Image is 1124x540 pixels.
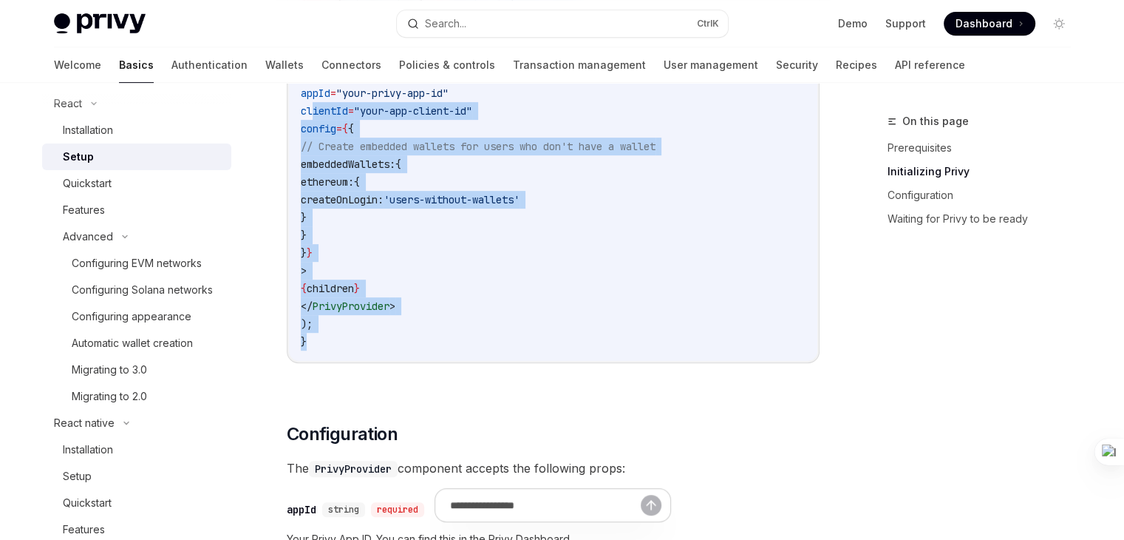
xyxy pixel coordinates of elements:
[301,158,395,171] span: embeddedWallets:
[54,47,101,83] a: Welcome
[287,422,398,446] span: Configuration
[425,15,466,33] div: Search...
[389,300,395,313] span: >
[944,12,1035,36] a: Dashboard
[42,197,231,223] a: Features
[836,47,877,83] a: Recipes
[42,144,231,170] a: Setup
[348,122,354,135] span: {
[697,18,719,30] span: Ctrl K
[313,300,389,313] span: PrivyProvider
[301,140,655,153] span: // Create embedded wallets for users who don't have a wallet
[63,201,105,219] div: Features
[72,254,202,272] div: Configuring EVM networks
[641,495,661,516] button: Send message
[956,16,1012,31] span: Dashboard
[63,494,112,512] div: Quickstart
[63,228,113,246] div: Advanced
[397,10,728,37] button: Search...CtrlK
[42,170,231,197] a: Quickstart
[888,207,1083,231] a: Waiting for Privy to be ready
[301,122,336,135] span: config
[63,441,113,459] div: Installation
[119,47,154,83] a: Basics
[885,16,926,31] a: Support
[42,490,231,516] a: Quickstart
[63,521,105,539] div: Features
[336,122,342,135] span: =
[301,87,330,100] span: appId
[664,47,758,83] a: User management
[384,193,520,206] span: 'users-without-wallets'
[342,122,348,135] span: {
[395,158,401,171] span: {
[513,47,646,83] a: Transaction management
[42,436,231,463] a: Installation
[265,47,304,83] a: Wallets
[42,463,231,490] a: Setup
[895,47,965,83] a: API reference
[72,388,147,405] div: Migrating to 2.0
[348,104,354,118] span: =
[42,357,231,383] a: Migrating to 3.0
[42,303,231,330] a: Configuring appearance
[171,47,248,83] a: Authentication
[776,47,818,83] a: Security
[888,136,1083,160] a: Prerequisites
[301,300,313,313] span: </
[354,175,360,189] span: {
[42,383,231,410] a: Migrating to 2.0
[888,183,1083,207] a: Configuration
[301,211,307,224] span: }
[307,282,354,295] span: children
[72,334,193,352] div: Automatic wallet creation
[354,282,360,295] span: }
[42,330,231,357] a: Automatic wallet creation
[301,335,307,348] span: }
[888,160,1083,183] a: Initializing Privy
[309,461,398,477] code: PrivyProvider
[301,193,384,206] span: createOnLogin:
[354,104,472,118] span: "your-app-client-id"
[399,47,495,83] a: Policies & controls
[301,282,307,295] span: {
[330,87,336,100] span: =
[54,414,115,432] div: React native
[72,361,147,379] div: Migrating to 3.0
[287,458,820,479] span: The component accepts the following props:
[321,47,381,83] a: Connectors
[42,250,231,277] a: Configuring EVM networks
[301,104,348,118] span: clientId
[301,175,354,189] span: ethereum:
[63,121,113,139] div: Installation
[72,308,191,325] div: Configuring appearance
[42,117,231,144] a: Installation
[63,468,92,485] div: Setup
[902,112,969,130] span: On this page
[307,246,313,260] span: }
[301,264,307,277] span: >
[63,148,94,166] div: Setup
[838,16,868,31] a: Demo
[63,175,112,192] div: Quickstart
[54,13,146,34] img: light logo
[336,87,449,100] span: "your-privy-app-id"
[301,317,313,331] span: );
[72,281,213,299] div: Configuring Solana networks
[1047,12,1071,36] button: Toggle dark mode
[301,246,307,260] span: }
[301,229,307,242] span: }
[42,277,231,303] a: Configuring Solana networks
